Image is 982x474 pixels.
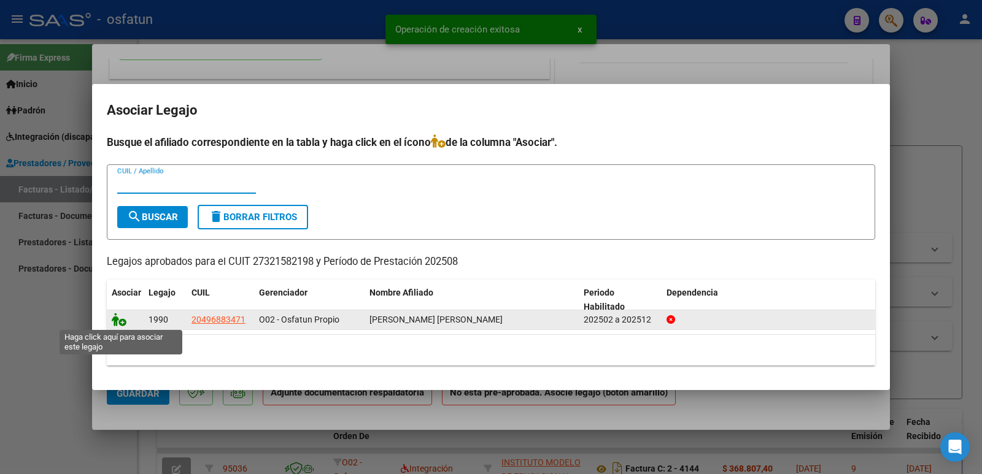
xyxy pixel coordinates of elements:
span: CUIL [191,288,210,297]
span: Gerenciador [259,288,307,297]
span: Legajo [149,288,176,297]
datatable-header-cell: Legajo [144,280,187,320]
span: 20496883471 [191,315,245,324]
h2: Asociar Legajo [107,99,875,122]
datatable-header-cell: Nombre Afiliado [365,280,579,320]
div: 1 registros [107,335,875,365]
p: Legajos aprobados para el CUIT 27321582198 y Período de Prestación 202508 [107,254,875,270]
span: O02 - Osfatun Propio [259,315,339,324]
span: Periodo Habilitado [584,288,625,312]
datatable-header-cell: CUIL [187,280,254,320]
mat-icon: search [127,209,142,224]
mat-icon: delete [209,209,223,224]
span: 1990 [149,315,168,324]
span: ARQUEZ PAEZ ANGELO MANUEL [369,315,503,324]
span: Nombre Afiliado [369,288,433,297]
div: Open Intercom Messenger [940,432,970,462]
button: Borrar Filtros [198,205,308,229]
span: Borrar Filtros [209,212,297,223]
datatable-header-cell: Dependencia [662,280,876,320]
button: Buscar [117,206,188,228]
span: Dependencia [667,288,718,297]
h4: Busque el afiliado correspondiente en la tabla y haga click en el ícono de la columna "Asociar". [107,134,875,150]
div: 202502 a 202512 [584,313,657,327]
datatable-header-cell: Periodo Habilitado [579,280,662,320]
datatable-header-cell: Asociar [107,280,144,320]
span: Buscar [127,212,178,223]
span: Asociar [112,288,141,297]
datatable-header-cell: Gerenciador [254,280,365,320]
